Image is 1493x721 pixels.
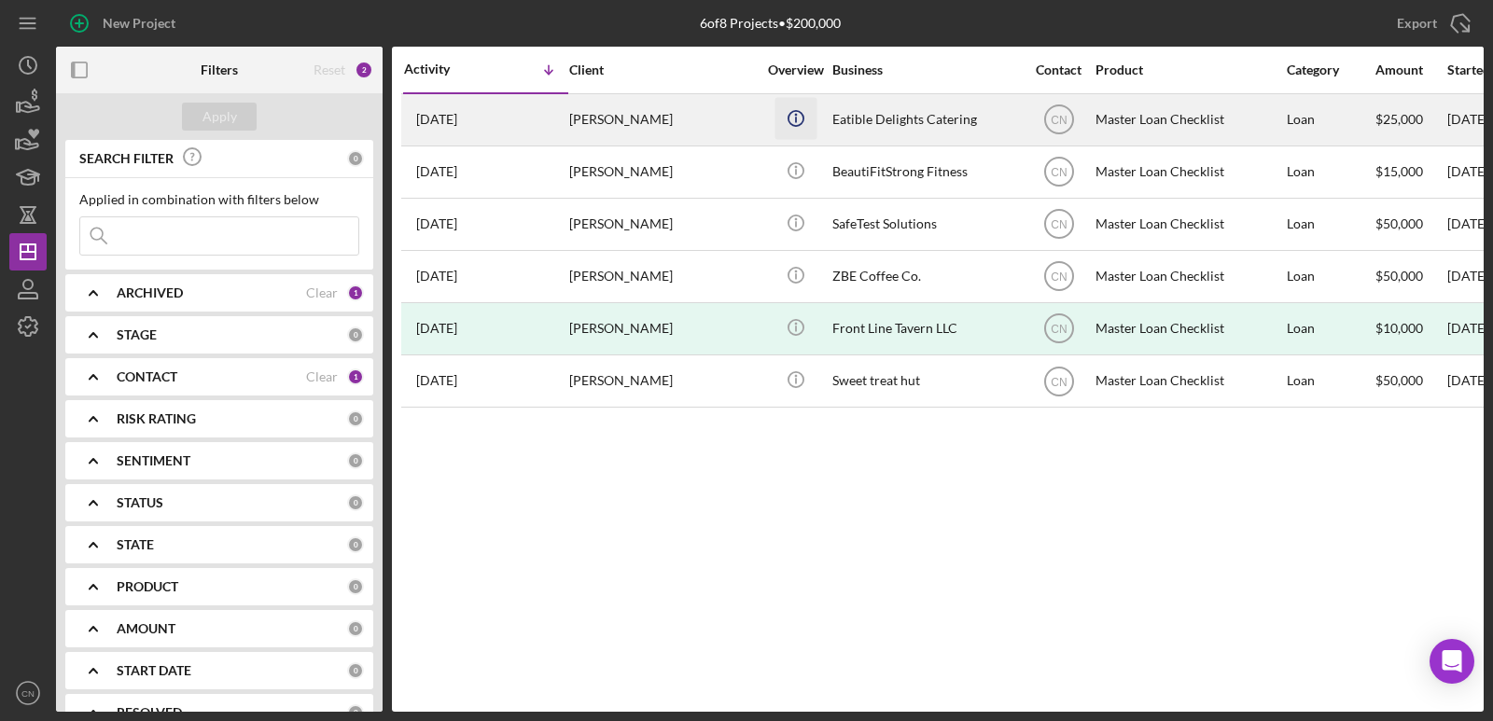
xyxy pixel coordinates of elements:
div: 0 [347,494,364,511]
div: $10,000 [1375,304,1445,354]
b: SENTIMENT [117,453,190,468]
button: New Project [56,5,194,42]
text: CN [1051,166,1067,179]
div: BeautiFitStrong Fitness [832,147,1019,197]
div: Master Loan Checklist [1095,252,1282,301]
div: New Project [103,5,175,42]
div: Client [569,62,756,77]
time: 2025-06-05 18:04 [416,321,457,336]
div: 0 [347,536,364,553]
div: Applied in combination with filters below [79,192,359,207]
div: Sweet treat hut [832,356,1019,406]
div: Loan [1287,356,1374,406]
text: CN [21,688,35,699]
b: RESOLVED [117,705,182,720]
b: RISK RATING [117,411,196,426]
div: 2 [355,61,373,79]
b: PRODUCT [117,579,178,594]
div: Loan [1287,252,1374,301]
div: Category [1287,62,1374,77]
b: SEARCH FILTER [79,151,174,166]
div: Master Loan Checklist [1095,356,1282,406]
div: $25,000 [1375,95,1445,145]
div: Apply [202,103,237,131]
div: $50,000 [1375,356,1445,406]
text: CN [1051,323,1067,336]
div: Contact [1024,62,1094,77]
div: 0 [347,326,364,343]
time: 2025-08-12 22:29 [416,112,457,127]
div: 0 [347,704,364,721]
div: Eatible Delights Catering [832,95,1019,145]
b: STATUS [117,495,163,510]
div: Loan [1287,95,1374,145]
div: $15,000 [1375,147,1445,197]
b: ARCHIVED [117,285,183,300]
div: Clear [306,285,338,300]
button: Apply [182,103,257,131]
text: CN [1051,218,1067,231]
div: 0 [347,452,364,469]
time: 2025-06-27 02:47 [416,269,457,284]
text: CN [1051,114,1067,127]
div: Master Loan Checklist [1095,200,1282,249]
b: START DATE [117,663,191,678]
div: 0 [347,150,364,167]
div: ZBE Coffee Co. [832,252,1019,301]
div: 1 [347,284,364,301]
div: Front Line Tavern LLC [832,304,1019,354]
div: Loan [1287,147,1374,197]
div: Master Loan Checklist [1095,95,1282,145]
b: STATE [117,537,154,552]
div: Overview [760,62,830,77]
b: AMOUNT [117,621,175,636]
div: 6 of 8 Projects • $200,000 [700,16,841,31]
time: 2025-08-04 21:57 [416,216,457,231]
div: Clear [306,369,338,384]
div: Amount [1375,62,1445,77]
div: [PERSON_NAME] [569,304,756,354]
div: [PERSON_NAME] [569,95,756,145]
div: 1 [347,368,364,385]
div: $50,000 [1375,200,1445,249]
time: 2025-08-09 15:43 [416,164,457,179]
b: STAGE [117,327,157,342]
time: 2025-04-26 15:38 [416,373,457,388]
div: [PERSON_NAME] [569,200,756,249]
b: Filters [201,62,238,77]
div: [PERSON_NAME] [569,252,756,301]
text: CN [1051,270,1067,284]
div: [PERSON_NAME] [569,147,756,197]
div: Product [1095,62,1282,77]
div: Open Intercom Messenger [1430,639,1474,684]
div: SafeTest Solutions [832,200,1019,249]
div: Loan [1287,200,1374,249]
div: $50,000 [1375,252,1445,301]
b: CONTACT [117,369,177,384]
div: 0 [347,578,364,595]
button: Export [1378,5,1484,42]
button: CN [9,674,47,712]
div: Activity [404,62,486,76]
div: Business [832,62,1019,77]
div: 0 [347,410,364,427]
div: Loan [1287,304,1374,354]
div: 0 [347,662,364,679]
div: Reset [314,62,345,77]
div: Master Loan Checklist [1095,147,1282,197]
div: 0 [347,620,364,637]
div: [PERSON_NAME] [569,356,756,406]
div: Master Loan Checklist [1095,304,1282,354]
text: CN [1051,375,1067,388]
div: Export [1397,5,1437,42]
